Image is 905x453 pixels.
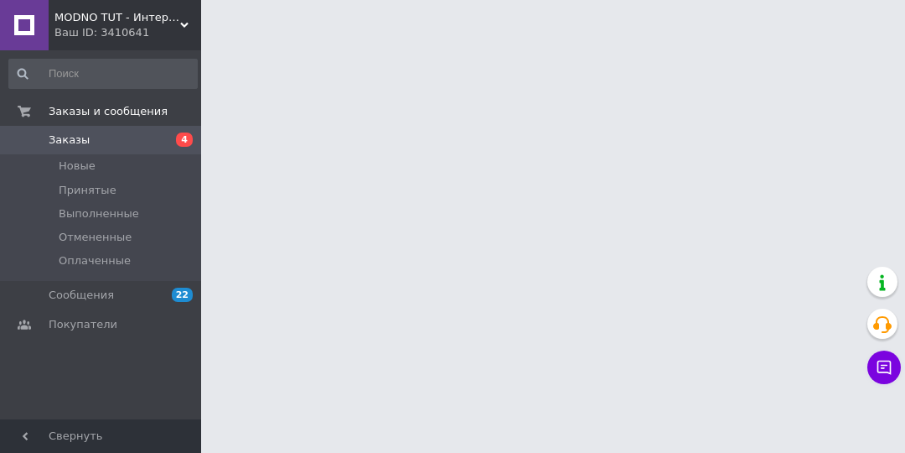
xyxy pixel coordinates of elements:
[59,206,139,221] span: Выполненные
[54,25,201,40] div: Ваш ID: 3410641
[54,10,180,25] span: MODNO TUT - Интернет магазин женской одежды, товаров для детей
[49,104,168,119] span: Заказы и сообщения
[49,133,90,148] span: Заказы
[867,351,901,384] button: Чат с покупателем
[59,253,131,268] span: Оплаченные
[59,159,96,174] span: Новые
[49,317,117,332] span: Покупатели
[59,230,132,245] span: Отмененные
[172,288,193,302] span: 22
[49,288,114,303] span: Сообщения
[59,183,116,198] span: Принятые
[176,133,193,147] span: 4
[8,59,198,89] input: Поиск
